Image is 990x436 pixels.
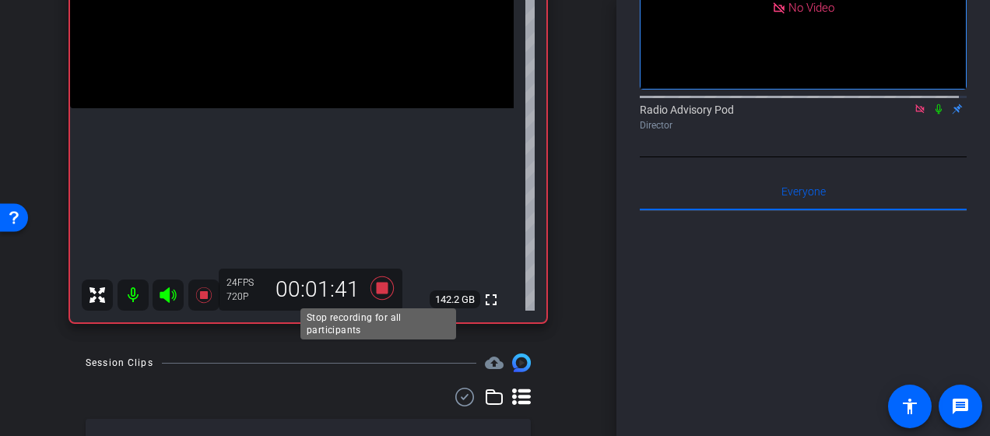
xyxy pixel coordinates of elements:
[226,276,265,289] div: 24
[237,277,254,288] span: FPS
[485,353,504,372] mat-icon: cloud_upload
[640,102,967,132] div: Radio Advisory Pod
[512,353,531,372] img: Session clips
[951,397,970,416] mat-icon: message
[900,397,919,416] mat-icon: accessibility
[300,308,456,339] div: Stop recording for all participants
[86,355,153,371] div: Session Clips
[781,186,826,197] span: Everyone
[265,276,370,303] div: 00:01:41
[430,290,480,309] span: 142.2 GB
[482,290,500,309] mat-icon: fullscreen
[485,353,504,372] span: Destinations for your clips
[226,290,265,303] div: 720P
[640,118,967,132] div: Director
